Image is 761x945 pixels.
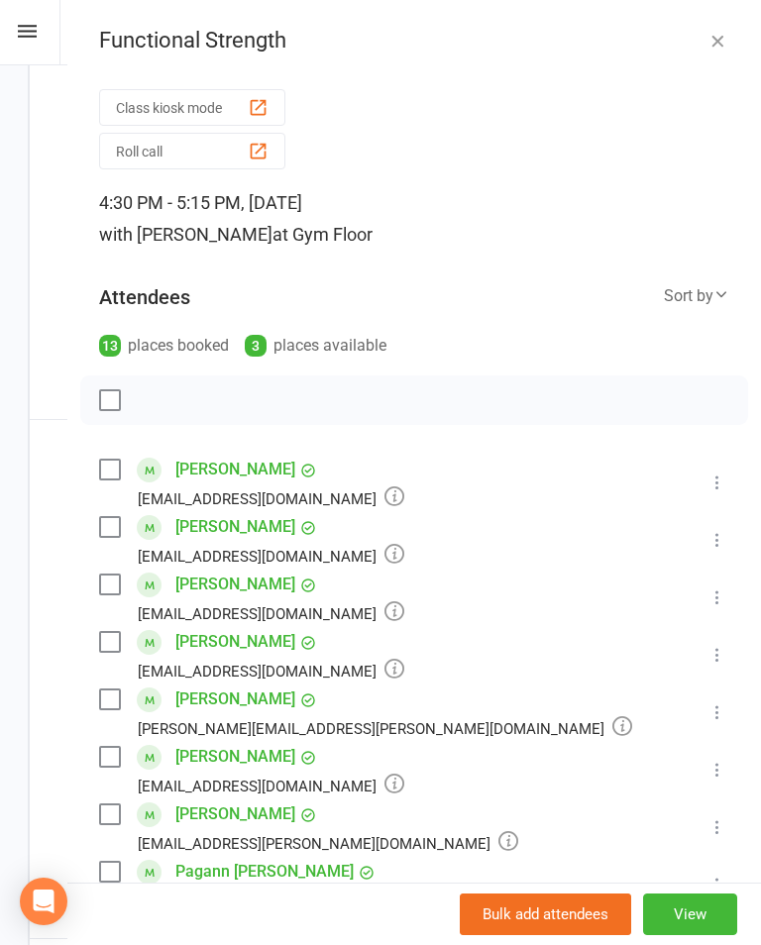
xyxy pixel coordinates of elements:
[99,224,272,245] span: with [PERSON_NAME]
[175,454,295,485] a: [PERSON_NAME]
[175,569,295,600] a: [PERSON_NAME]
[138,773,404,798] div: [EMAIL_ADDRESS][DOMAIN_NAME]
[175,798,295,830] a: [PERSON_NAME]
[138,600,404,626] div: [EMAIL_ADDRESS][DOMAIN_NAME]
[99,187,729,251] div: 4:30 PM - 5:15 PM, [DATE]
[138,485,404,511] div: [EMAIL_ADDRESS][DOMAIN_NAME]
[20,878,67,925] div: Open Intercom Messenger
[138,658,404,683] div: [EMAIL_ADDRESS][DOMAIN_NAME]
[99,89,285,126] button: Class kiosk mode
[245,335,267,357] div: 3
[175,683,295,715] a: [PERSON_NAME]
[460,893,631,935] button: Bulk add attendees
[175,511,295,543] a: [PERSON_NAME]
[272,224,373,245] span: at Gym Floor
[99,332,229,360] div: places booked
[138,543,404,569] div: [EMAIL_ADDRESS][DOMAIN_NAME]
[175,626,295,658] a: [PERSON_NAME]
[175,856,354,888] a: Pagann [PERSON_NAME]
[67,28,761,53] div: Functional Strength
[175,741,295,773] a: [PERSON_NAME]
[99,283,190,311] div: Attendees
[664,283,729,309] div: Sort by
[245,332,386,360] div: places available
[138,715,632,741] div: [PERSON_NAME][EMAIL_ADDRESS][PERSON_NAME][DOMAIN_NAME]
[99,133,285,169] button: Roll call
[643,893,737,935] button: View
[99,335,121,357] div: 13
[138,830,518,856] div: [EMAIL_ADDRESS][PERSON_NAME][DOMAIN_NAME]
